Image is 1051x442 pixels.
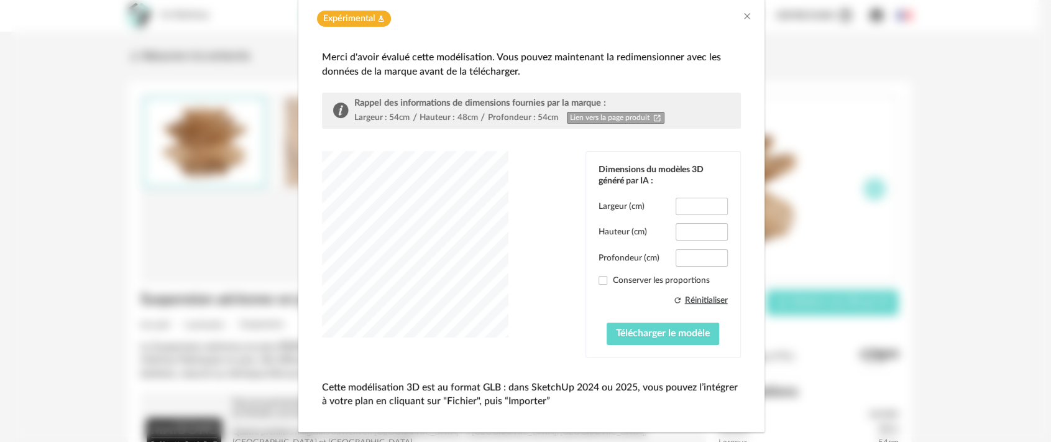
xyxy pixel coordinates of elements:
[567,112,665,124] a: Lien vers la page produitOpen In New icon
[599,201,645,212] label: Largeur (cm)
[607,323,719,345] button: Télécharger le modèle
[599,252,659,264] label: Profondeur (cm)
[742,11,752,24] button: Close
[322,50,741,78] div: Merci d'avoir évalué cette modélisation. Vous pouvez maintenant la redimensionner avec les donnée...
[389,112,410,123] div: 54cm
[653,113,661,122] span: Open In New icon
[616,328,710,338] span: Télécharger le modèle
[673,295,682,306] span: Refresh icon
[323,13,375,25] span: Expérimental
[538,112,558,123] div: 54cm
[354,98,606,108] span: Rappel des informations de dimensions fournies par la marque :
[413,112,417,124] div: /
[599,226,647,237] label: Hauteur (cm)
[685,295,728,306] div: Réinitialiser
[480,112,485,124] div: /
[457,112,478,123] div: 48cm
[420,112,454,123] div: Hauteur :
[354,112,387,123] div: Largeur :
[377,13,385,25] span: Flask icon
[322,380,741,408] p: Cette modélisation 3D est au format GLB : dans SketchUp 2024 ou 2025, vous pouvez l’intégrer à vo...
[488,112,535,123] div: Profondeur :
[599,164,728,186] div: Dimensions du modèles 3D généré par IA :
[599,275,728,286] label: Conserver les proportions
